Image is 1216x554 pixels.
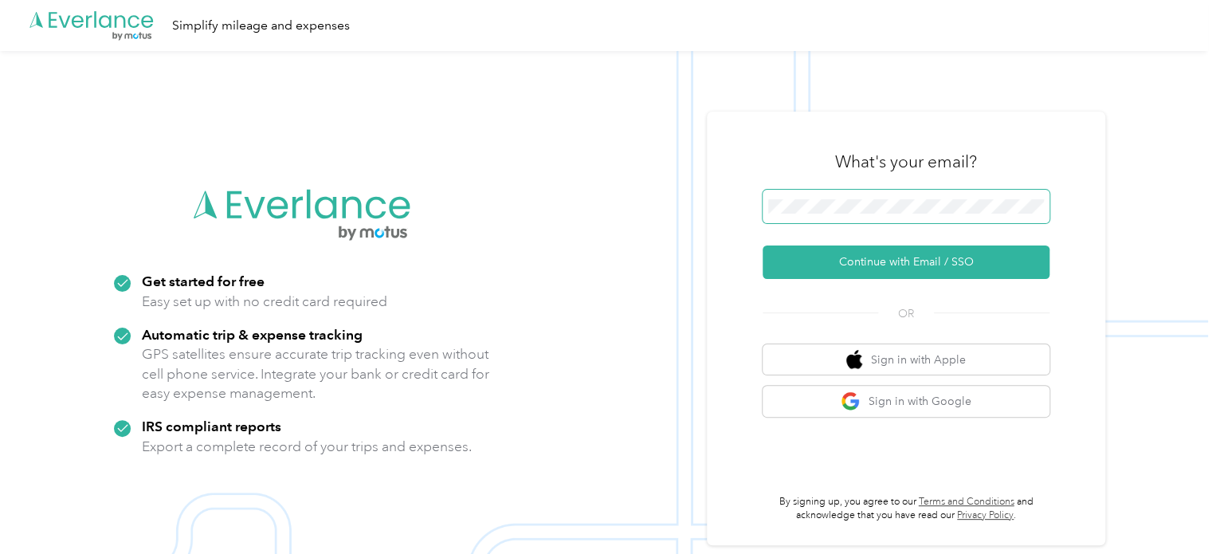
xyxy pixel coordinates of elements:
[763,344,1049,375] button: apple logoSign in with Apple
[142,273,265,289] strong: Get started for free
[763,246,1049,279] button: Continue with Email / SSO
[142,437,472,457] p: Export a complete record of your trips and expenses.
[919,496,1014,508] a: Terms and Conditions
[835,151,977,173] h3: What's your email?
[142,326,363,343] strong: Automatic trip & expense tracking
[846,350,862,370] img: apple logo
[841,391,861,411] img: google logo
[142,418,281,434] strong: IRS compliant reports
[142,292,387,312] p: Easy set up with no credit card required
[763,495,1049,523] p: By signing up, you agree to our and acknowledge that you have read our .
[172,16,350,36] div: Simplify mileage and expenses
[142,344,490,403] p: GPS satellites ensure accurate trip tracking even without cell phone service. Integrate your bank...
[763,386,1049,417] button: google logoSign in with Google
[957,509,1014,521] a: Privacy Policy
[878,305,934,322] span: OR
